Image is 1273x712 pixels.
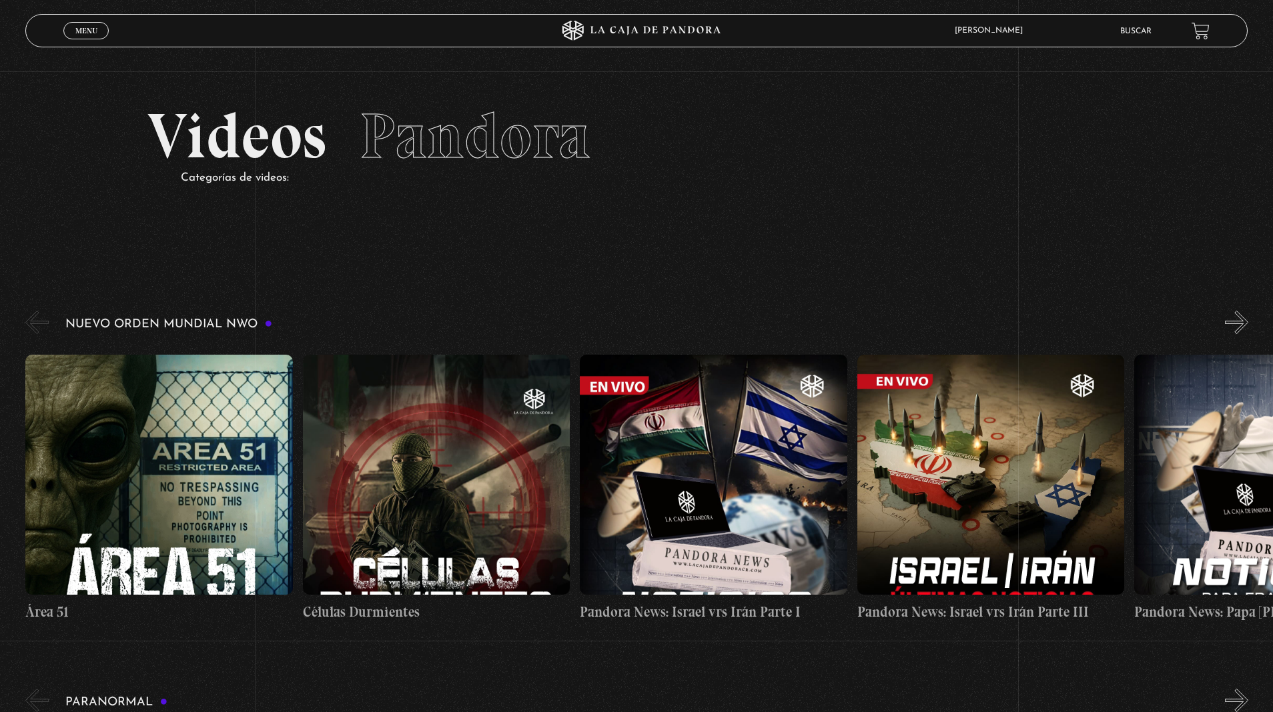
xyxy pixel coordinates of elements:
span: Menu [75,27,97,35]
span: [PERSON_NAME] [948,27,1036,35]
button: Next [1225,689,1248,712]
h4: Área 51 [25,601,293,623]
h2: Videos [147,105,1125,168]
button: Next [1225,311,1248,334]
a: Pandora News: Israel vrs Irán Parte I [580,344,847,633]
a: Área 51 [25,344,293,633]
button: Previous [25,689,49,712]
p: Categorías de videos: [181,168,1125,189]
span: Cerrar [71,38,102,47]
a: Buscar [1120,27,1152,35]
h4: Células Durmientes [303,601,570,623]
a: Células Durmientes [303,344,570,633]
a: Pandora News: Israel vrs Irán Parte III [857,344,1125,633]
h4: Pandora News: Israel vrs Irán Parte III [857,601,1125,623]
h4: Pandora News: Israel vrs Irán Parte I [580,601,847,623]
a: View your shopping cart [1192,22,1210,40]
h3: Nuevo Orden Mundial NWO [65,318,272,331]
button: Previous [25,311,49,334]
h3: Paranormal [65,696,167,709]
span: Pandora [360,98,590,174]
